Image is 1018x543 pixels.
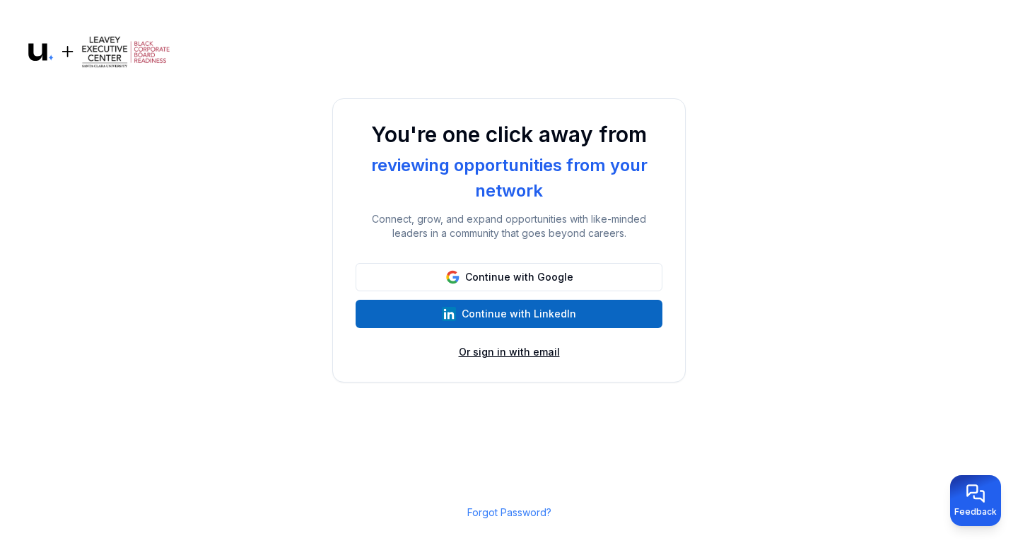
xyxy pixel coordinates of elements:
button: Provide feedback [950,475,1001,526]
button: Continue with Google [356,263,662,291]
div: reviewing opportunities from your network [356,153,662,204]
p: Connect, grow, and expand opportunities with like-minded leaders in a community that goes beyond ... [356,212,662,240]
button: Or sign in with email [459,345,560,359]
button: Continue with LinkedIn [356,300,662,328]
span: Feedback [954,506,997,518]
img: Logo [28,34,170,70]
h1: You're one click away from [356,122,662,147]
a: Forgot Password? [467,506,551,518]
